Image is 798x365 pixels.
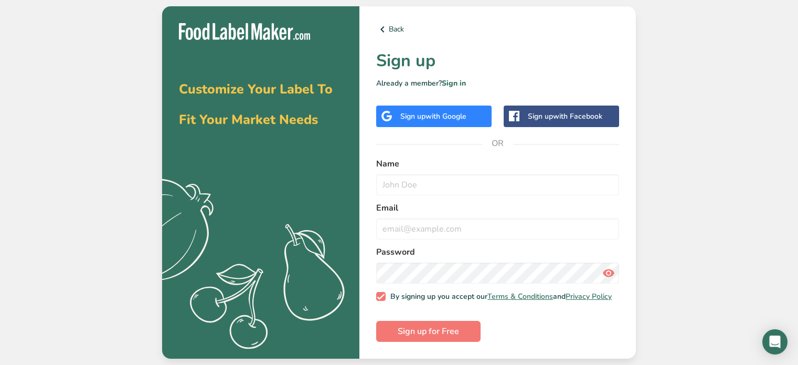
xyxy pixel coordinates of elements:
[376,174,619,195] input: John Doe
[376,202,619,214] label: Email
[762,329,788,354] div: Open Intercom Messenger
[553,111,602,121] span: with Facebook
[442,78,466,88] a: Sign in
[376,246,619,258] label: Password
[566,291,612,301] a: Privacy Policy
[376,48,619,74] h1: Sign up
[482,128,514,159] span: OR
[179,80,333,129] span: Customize Your Label To Fit Your Market Needs
[398,325,459,338] span: Sign up for Free
[400,111,466,122] div: Sign up
[376,23,619,36] a: Back
[376,158,619,170] label: Name
[425,111,466,121] span: with Google
[376,321,481,342] button: Sign up for Free
[376,218,619,239] input: email@example.com
[376,78,619,89] p: Already a member?
[528,111,602,122] div: Sign up
[179,23,310,40] img: Food Label Maker
[386,292,612,301] span: By signing up you accept our and
[487,291,553,301] a: Terms & Conditions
